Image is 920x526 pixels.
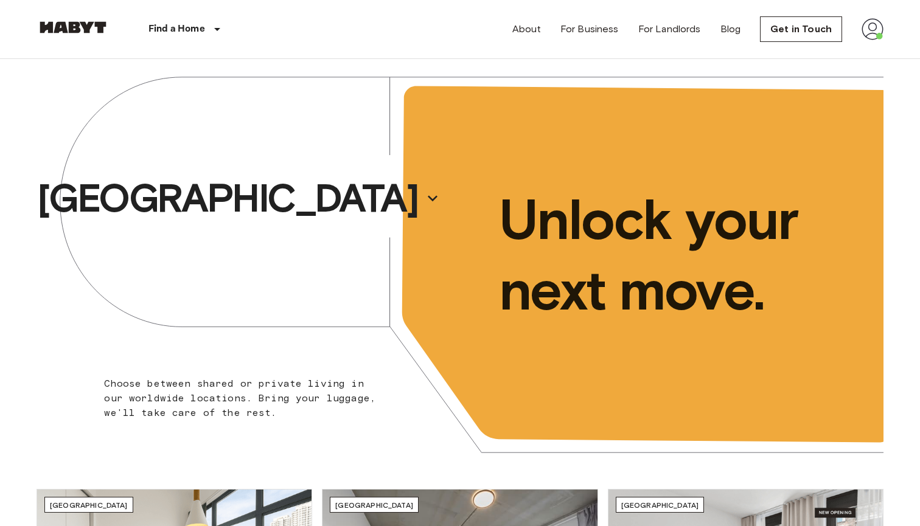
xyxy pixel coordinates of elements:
[37,174,418,223] p: [GEOGRAPHIC_DATA]
[560,22,619,36] a: For Business
[50,500,128,510] span: [GEOGRAPHIC_DATA]
[862,18,883,40] img: avatar
[32,170,445,226] button: [GEOGRAPHIC_DATA]
[335,500,413,510] span: [GEOGRAPHIC_DATA]
[37,21,110,33] img: Habyt
[621,500,699,510] span: [GEOGRAPHIC_DATA]
[720,22,741,36] a: Blog
[512,22,541,36] a: About
[760,16,842,42] a: Get in Touch
[148,22,205,36] p: Find a Home
[104,376,383,420] p: Choose between shared or private living in our worldwide locations. Bring your luggage, we'll tak...
[499,184,864,325] p: Unlock your next move.
[638,22,701,36] a: For Landlords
